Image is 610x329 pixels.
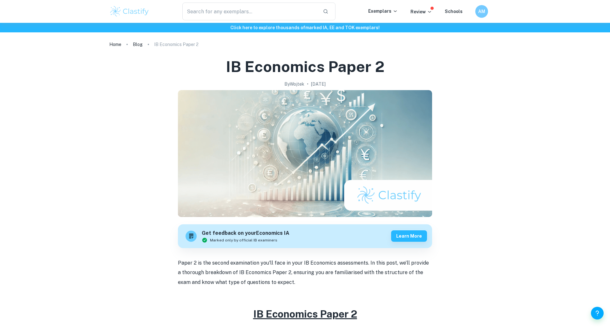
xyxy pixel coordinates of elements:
[410,8,432,15] p: Review
[391,230,427,242] button: Learn more
[284,81,304,88] h2: By Wojtek
[178,224,432,248] a: Get feedback on yourEconomics IAMarked only by official IB examinersLearn more
[226,56,384,77] h1: IB Economics Paper 2
[210,237,277,243] span: Marked only by official IB examiners
[1,24,609,31] h6: Click here to explore thousands of marked IA, EE and TOK exemplars !
[178,90,432,217] img: IB Economics Paper 2 cover image
[154,41,199,48] p: IB Economics Paper 2
[307,81,308,88] p: •
[253,308,357,320] u: IB Economics Paper 2
[478,8,485,15] h6: AM
[109,5,150,18] img: Clastify logo
[202,229,289,237] h6: Get feedback on your Economics IA
[182,3,318,20] input: Search for any exemplars...
[178,258,432,287] p: Paper 2 is the second examination you'll face in your IB Economics assessments. In this post, we’...
[445,9,463,14] a: Schools
[475,5,488,18] button: AM
[591,307,604,319] button: Help and Feedback
[368,8,398,15] p: Exemplars
[133,40,143,49] a: Blog
[311,81,326,88] h2: [DATE]
[109,40,121,49] a: Home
